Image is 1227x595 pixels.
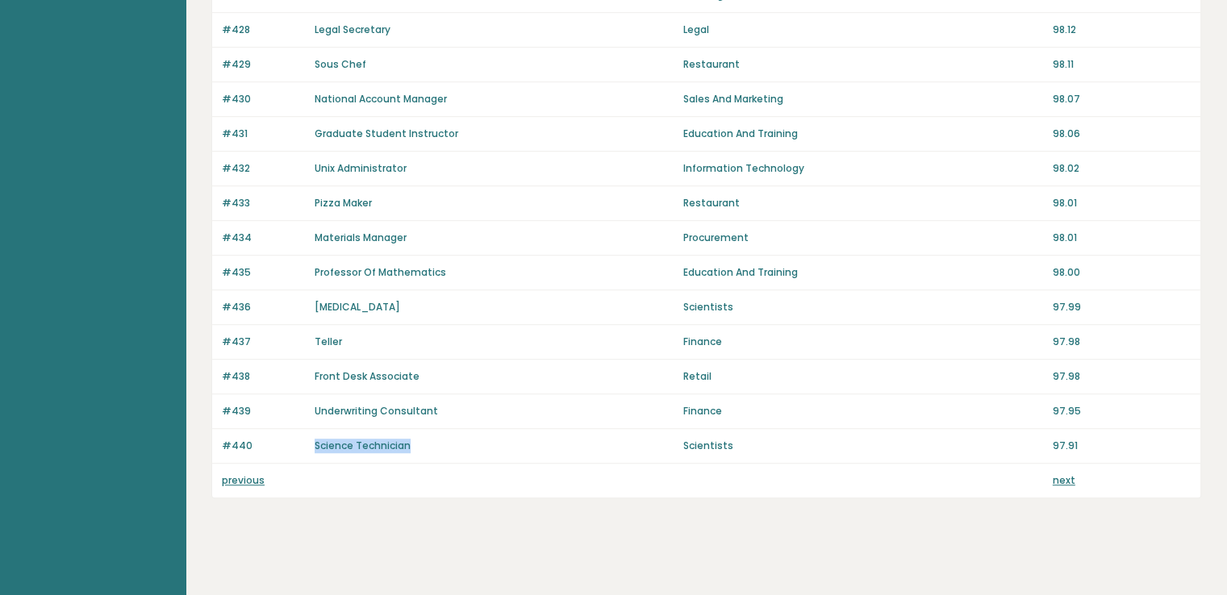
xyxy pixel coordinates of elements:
a: Unix Administrator [315,161,407,175]
p: Scientists [683,300,1042,314]
a: Teller [315,335,342,348]
p: 97.95 [1053,404,1191,418]
p: Retail [683,369,1042,384]
p: #434 [222,231,305,245]
p: #436 [222,300,305,314]
a: Legal Secretary [315,23,390,36]
p: 98.11 [1053,57,1191,72]
a: National Account Manager [315,92,447,106]
p: 98.01 [1053,231,1191,245]
p: Procurement [683,231,1042,245]
a: Front Desk Associate [315,369,419,383]
p: 98.07 [1053,92,1191,106]
p: 98.00 [1053,265,1191,280]
p: 98.06 [1053,127,1191,141]
p: 97.98 [1053,335,1191,349]
p: Scientists [683,439,1042,453]
a: next [1053,473,1075,487]
p: Education And Training [683,265,1042,280]
p: #433 [222,196,305,210]
p: #435 [222,265,305,280]
a: Pizza Maker [315,196,372,210]
p: #431 [222,127,305,141]
a: Graduate Student Instructor [315,127,458,140]
p: Restaurant [683,57,1042,72]
p: #437 [222,335,305,349]
a: Underwriting Consultant [315,404,438,418]
a: Professor Of Mathematics [315,265,446,279]
p: #440 [222,439,305,453]
p: Finance [683,404,1042,418]
p: 98.12 [1053,23,1191,37]
a: previous [222,473,265,487]
p: 97.99 [1053,300,1191,314]
p: #429 [222,57,305,72]
a: Science Technician [315,439,411,452]
p: #439 [222,404,305,418]
p: Information Technology [683,161,1042,176]
a: [MEDICAL_DATA] [315,300,400,314]
p: 97.91 [1053,439,1191,453]
a: Sous Chef [315,57,366,71]
p: #438 [222,369,305,384]
p: #430 [222,92,305,106]
p: #428 [222,23,305,37]
p: Sales And Marketing [683,92,1042,106]
a: Materials Manager [315,231,407,244]
p: Legal [683,23,1042,37]
p: 97.98 [1053,369,1191,384]
p: #432 [222,161,305,176]
p: Restaurant [683,196,1042,210]
p: 98.02 [1053,161,1191,176]
p: 98.01 [1053,196,1191,210]
p: Finance [683,335,1042,349]
p: Education And Training [683,127,1042,141]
